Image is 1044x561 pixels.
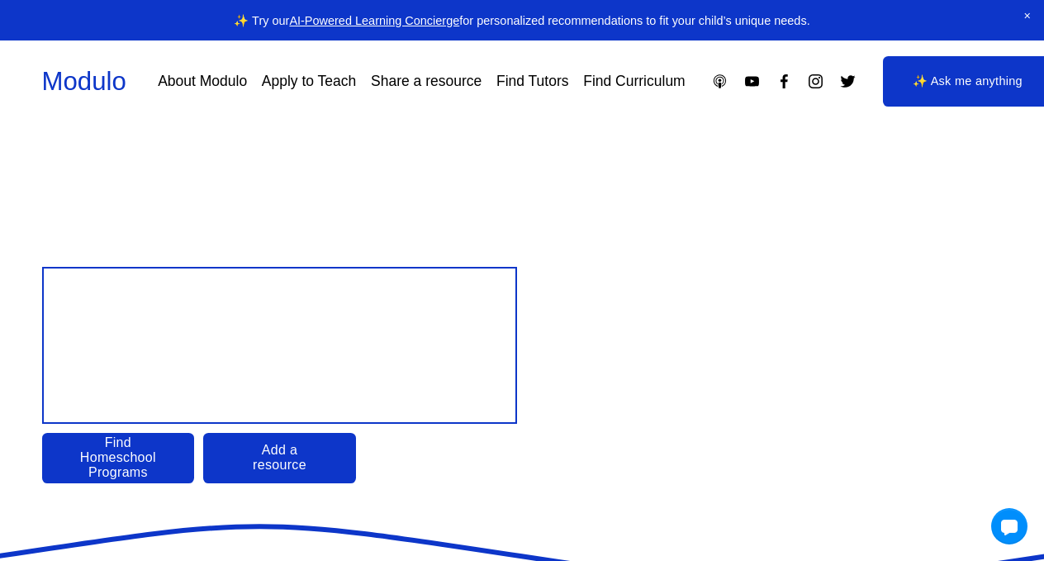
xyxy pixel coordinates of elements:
a: YouTube [743,73,761,90]
a: Find Homeschool Programs [42,433,195,483]
a: About Modulo [158,67,247,96]
a: Apple Podcasts [711,73,728,90]
a: Share a resource [371,67,482,96]
a: AI-Powered Learning Concierge [289,14,459,27]
a: Modulo [42,67,126,96]
a: Add a resource [203,433,356,483]
a: Find Tutors [496,67,569,96]
span: Design your child’s Education [58,285,497,405]
a: Facebook [776,73,793,90]
a: Find Curriculum [583,67,686,96]
a: Apply to Teach [262,67,356,96]
a: Instagram [807,73,824,90]
a: Twitter [839,73,857,90]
